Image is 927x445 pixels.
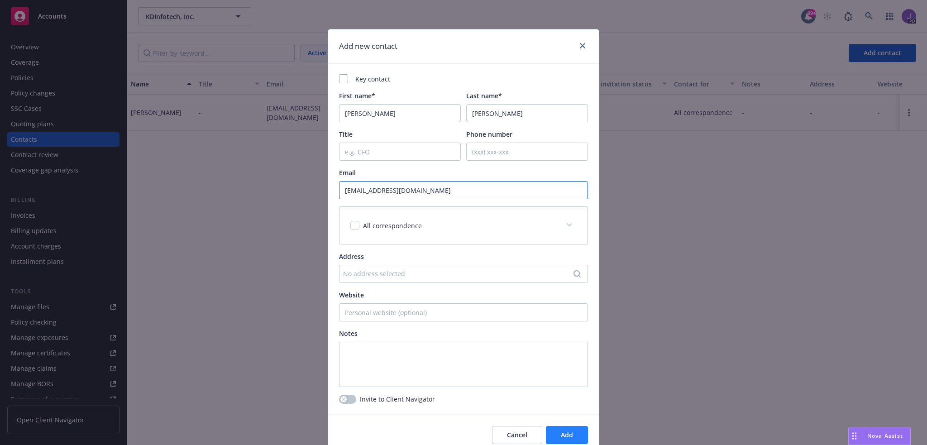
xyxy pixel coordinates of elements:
[339,181,588,199] input: example@email.com
[339,303,588,321] input: Personal website (optional)
[848,427,911,445] button: Nova Assist
[561,431,573,439] span: Add
[339,91,375,100] span: First name*
[339,329,358,338] span: Notes
[343,269,575,278] div: No address selected
[507,431,527,439] span: Cancel
[339,74,588,84] div: Key contact
[339,104,461,122] input: First Name
[466,104,588,122] input: Last Name
[577,40,588,51] a: close
[849,427,860,445] div: Drag to move
[546,426,588,444] button: Add
[339,252,364,261] span: Address
[339,265,588,283] button: No address selected
[339,168,356,177] span: Email
[339,130,353,139] span: Title
[492,426,542,444] button: Cancel
[339,143,461,161] input: e.g. CFO
[339,291,364,299] span: Website
[360,394,435,404] span: Invite to Client Navigator
[363,221,422,230] span: All correspondence
[466,143,588,161] input: (xxx) xxx-xxx
[339,40,397,52] h1: Add new contact
[466,130,512,139] span: Phone number
[339,207,588,244] div: All correspondence
[466,91,502,100] span: Last name*
[867,432,903,440] span: Nova Assist
[573,270,581,278] svg: Search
